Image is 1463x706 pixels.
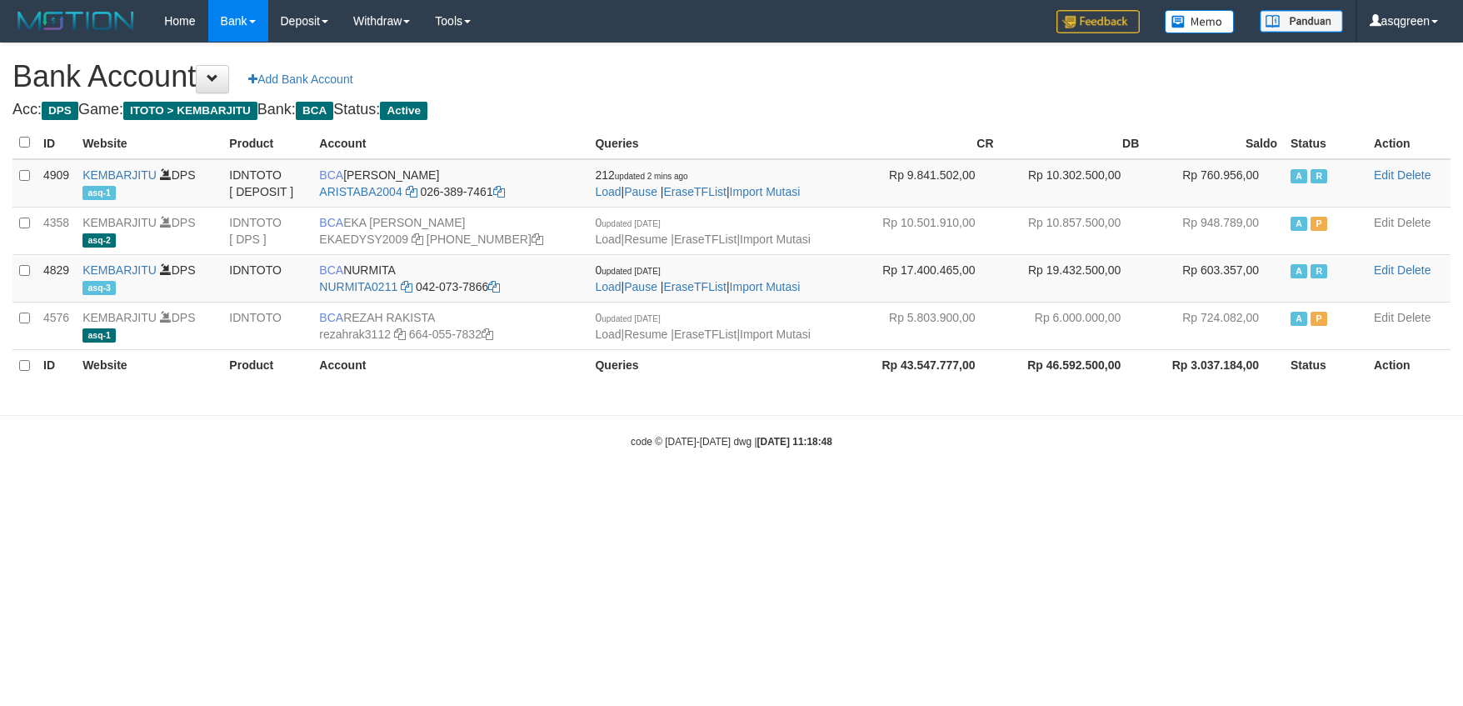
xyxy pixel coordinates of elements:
[615,172,688,181] span: updated 2 mins ago
[222,302,312,349] td: IDNTOTO
[595,280,621,293] a: Load
[380,102,427,120] span: Active
[222,254,312,302] td: IDNTOTO
[1397,216,1431,229] a: Delete
[1311,264,1327,278] span: Running
[1311,217,1327,231] span: Paused
[595,311,660,324] span: 0
[1146,207,1284,254] td: Rp 948.789,00
[312,254,588,302] td: NURMITA 042-073-7866
[296,102,333,120] span: BCA
[602,219,660,228] span: updated [DATE]
[595,233,621,246] a: Load
[595,311,810,341] span: | | |
[222,349,312,382] th: Product
[595,263,800,293] span: | | |
[631,436,832,448] small: code © [DATE]-[DATE] dwg |
[1001,207,1146,254] td: Rp 10.857.500,00
[12,102,1451,118] h4: Acc: Game: Bank: Status:
[76,127,222,159] th: Website
[82,311,157,324] a: KEMBARJITU
[602,267,660,276] span: updated [DATE]
[82,328,116,343] span: asq-1
[1056,10,1140,33] img: Feedback.jpg
[319,168,343,182] span: BCA
[1367,127,1451,159] th: Action
[222,207,312,254] td: IDNTOTO [ DPS ]
[595,328,621,341] a: Load
[312,159,588,208] td: [PERSON_NAME] 026-389-7461
[740,328,811,341] a: Import Mutasi
[319,328,391,341] a: rezahrak3112
[82,233,116,248] span: asq-2
[76,207,222,254] td: DPS
[595,185,621,198] a: Load
[602,314,660,323] span: updated [DATE]
[1165,10,1235,33] img: Button%20Memo.svg
[1397,168,1431,182] a: Delete
[595,216,660,229] span: 0
[1146,127,1284,159] th: Saldo
[624,328,667,341] a: Resume
[82,281,116,295] span: asq-3
[757,436,832,448] strong: [DATE] 11:18:48
[730,185,801,198] a: Import Mutasi
[12,8,139,33] img: MOTION_logo.png
[740,233,811,246] a: Import Mutasi
[312,302,588,349] td: REZAH RAKISTA 664-055-7832
[674,233,736,246] a: EraseTFList
[76,302,222,349] td: DPS
[237,65,363,93] a: Add Bank Account
[319,233,408,246] a: EKAEDYSY2009
[1284,349,1367,382] th: Status
[855,159,1001,208] td: Rp 9.841.502,00
[76,254,222,302] td: DPS
[674,328,736,341] a: EraseTFList
[1146,302,1284,349] td: Rp 724.082,00
[82,186,116,200] span: asq-1
[37,349,76,382] th: ID
[42,102,78,120] span: DPS
[222,159,312,208] td: IDNTOTO [ DEPOSIT ]
[1367,349,1451,382] th: Action
[222,127,312,159] th: Product
[595,168,687,182] span: 212
[855,254,1001,302] td: Rp 17.400.465,00
[82,263,157,277] a: KEMBARJITU
[12,60,1451,93] h1: Bank Account
[595,263,660,277] span: 0
[1284,127,1367,159] th: Status
[1374,168,1394,182] a: Edit
[730,280,801,293] a: Import Mutasi
[595,168,800,198] span: | | |
[1291,312,1307,326] span: Active
[588,349,854,382] th: Queries
[1291,217,1307,231] span: Active
[1146,254,1284,302] td: Rp 603.357,00
[588,127,854,159] th: Queries
[1374,311,1394,324] a: Edit
[312,127,588,159] th: Account
[855,302,1001,349] td: Rp 5.803.900,00
[319,311,343,324] span: BCA
[624,185,657,198] a: Pause
[37,302,76,349] td: 4576
[595,216,810,246] span: | | |
[1001,302,1146,349] td: Rp 6.000.000,00
[1397,311,1431,324] a: Delete
[37,127,76,159] th: ID
[76,349,222,382] th: Website
[319,185,402,198] a: ARISTABA2004
[319,280,397,293] a: NURMITA0211
[1001,159,1146,208] td: Rp 10.302.500,00
[82,216,157,229] a: KEMBARJITU
[123,102,257,120] span: ITOTO > KEMBARJITU
[312,349,588,382] th: Account
[663,185,726,198] a: EraseTFList
[1374,216,1394,229] a: Edit
[1311,169,1327,183] span: Running
[1146,159,1284,208] td: Rp 760.956,00
[1146,349,1284,382] th: Rp 3.037.184,00
[1291,169,1307,183] span: Active
[82,168,157,182] a: KEMBARJITU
